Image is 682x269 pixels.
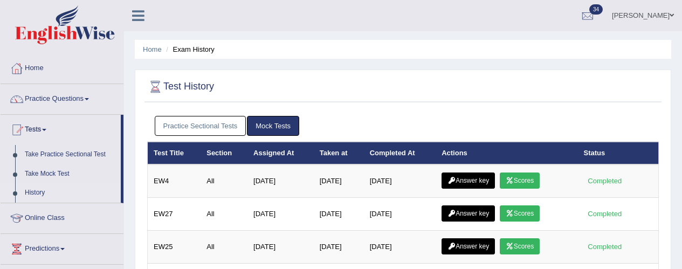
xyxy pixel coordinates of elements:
[442,238,495,254] a: Answer key
[584,241,626,252] div: Completed
[143,45,162,53] a: Home
[155,116,246,136] a: Practice Sectional Tests
[148,142,201,164] th: Test Title
[584,175,626,187] div: Completed
[20,183,121,203] a: History
[20,164,121,184] a: Take Mock Test
[314,198,364,231] td: [DATE]
[500,205,540,222] a: Scores
[364,231,436,264] td: [DATE]
[1,84,123,111] a: Practice Questions
[163,44,215,54] li: Exam History
[442,205,495,222] a: Answer key
[1,203,123,230] a: Online Class
[314,142,364,164] th: Taken at
[314,164,364,198] td: [DATE]
[20,145,121,164] a: Take Practice Sectional Test
[201,198,247,231] td: All
[314,231,364,264] td: [DATE]
[364,198,436,231] td: [DATE]
[201,142,247,164] th: Section
[364,142,436,164] th: Completed At
[1,234,123,261] a: Predictions
[247,198,314,231] td: [DATE]
[201,164,247,198] td: All
[247,231,314,264] td: [DATE]
[1,53,123,80] a: Home
[147,79,214,95] h2: Test History
[148,198,201,231] td: EW27
[247,164,314,198] td: [DATE]
[584,208,626,219] div: Completed
[364,164,436,198] td: [DATE]
[589,4,603,15] span: 34
[247,116,299,136] a: Mock Tests
[247,142,314,164] th: Assigned At
[442,173,495,189] a: Answer key
[578,142,659,164] th: Status
[500,238,540,254] a: Scores
[500,173,540,189] a: Scores
[436,142,577,164] th: Actions
[148,231,201,264] td: EW25
[1,115,121,142] a: Tests
[201,231,247,264] td: All
[148,164,201,198] td: EW4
